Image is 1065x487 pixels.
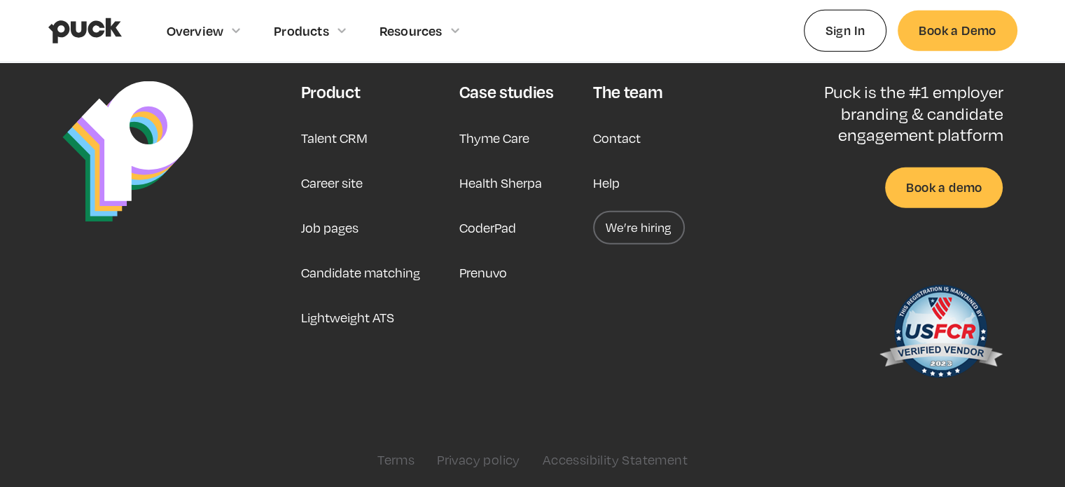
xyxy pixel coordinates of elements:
div: Resources [380,23,443,39]
div: The team [593,81,662,102]
a: CoderPad [459,211,516,245]
a: We’re hiring [593,211,685,245]
a: Thyme Care [459,121,529,155]
a: Book a Demo [898,11,1017,50]
a: Job pages [300,211,358,245]
a: Sign In [804,10,887,51]
a: Lightweight ATS [300,301,394,334]
img: US Federal Contractor Registration System for Award Management Verified Vendor Seal [878,278,1003,390]
a: Help [593,166,620,200]
a: Health Sherpa [459,166,542,200]
a: Talent CRM [300,121,367,155]
a: Prenuvo [459,256,507,289]
div: Product [300,81,360,102]
div: Overview [167,23,224,39]
a: Privacy policy [437,452,520,467]
div: Products [274,23,329,39]
img: Puck Logo [62,81,193,222]
a: Contact [593,121,641,155]
p: Puck is the #1 employer branding & candidate engagement platform [778,81,1003,145]
a: Career site [300,166,362,200]
a: Accessibility Statement [543,452,688,467]
a: Terms [377,452,415,467]
div: Case studies [459,81,554,102]
a: Book a demo [885,167,1003,207]
a: Candidate matching [300,256,419,289]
